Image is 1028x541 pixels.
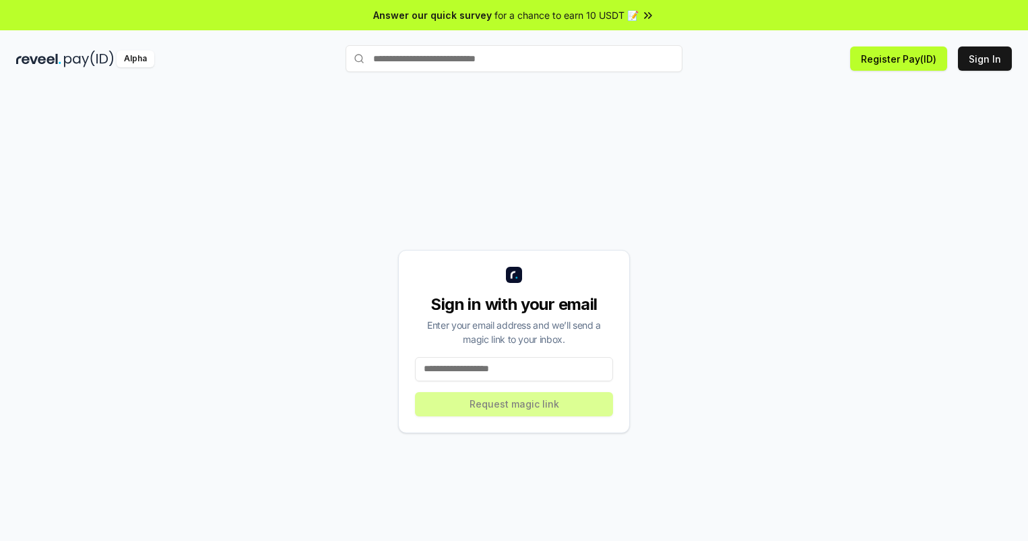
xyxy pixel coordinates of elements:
img: pay_id [64,51,114,67]
span: Answer our quick survey [373,8,492,22]
div: Enter your email address and we’ll send a magic link to your inbox. [415,318,613,346]
div: Alpha [117,51,154,67]
button: Sign In [958,46,1012,71]
span: for a chance to earn 10 USDT 📝 [494,8,639,22]
img: logo_small [506,267,522,283]
img: reveel_dark [16,51,61,67]
button: Register Pay(ID) [850,46,947,71]
div: Sign in with your email [415,294,613,315]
